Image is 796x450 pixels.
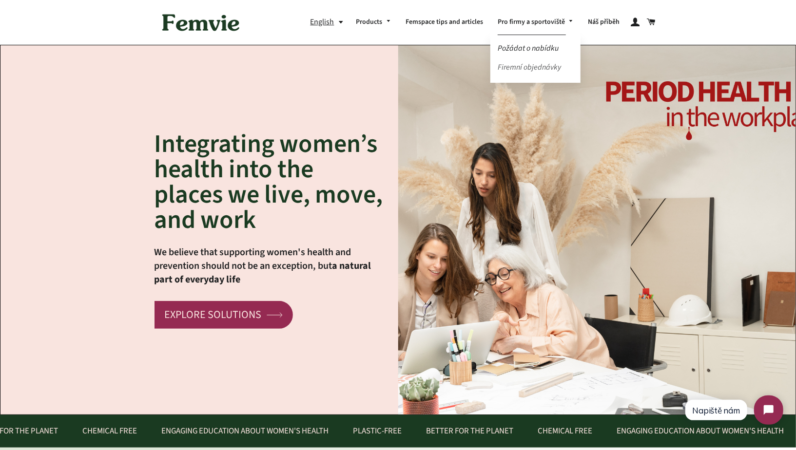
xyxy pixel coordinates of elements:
[490,10,581,35] a: Pro firmy a sportoviště
[155,131,384,233] h2: Integrating women’s health into the places we live, move, and work
[490,59,581,76] a: Firemní objednávky
[161,425,329,438] div: ENGAGING EDUCATION ABOUT WOMEN'S HEALTH
[426,425,513,438] div: BETTER FOR THE PLANET
[538,425,592,438] div: CHEMICAL FREE
[155,301,293,329] a: EXPLORE SOLUTIONS
[490,40,581,57] a: Požádat o nabídku
[157,7,245,37] img: Femvie
[155,245,384,286] p: We believe that supporting women's health and prevention should not be an exception, but
[82,425,137,438] div: CHEMICAL FREE
[617,425,784,438] div: ENGAGING EDUCATION ABOUT WOMEN'S HEALTH
[353,425,402,438] div: PLASTIC-FREE
[349,10,398,35] a: Products
[581,10,627,35] a: Náš příběh
[676,387,792,433] iframe: Tidio Chat
[155,259,371,286] strong: a natural part of everyday life
[398,10,490,35] a: Femspace tips and articles
[310,16,349,29] button: English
